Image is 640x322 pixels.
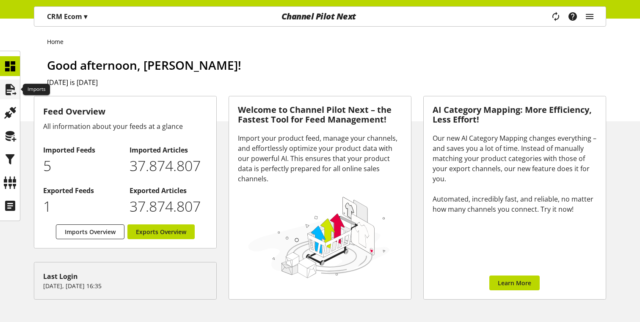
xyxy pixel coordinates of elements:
span: Exports Overview [136,227,186,236]
div: All information about your feeds at a glance [43,121,207,131]
p: 37874807 [130,196,207,217]
h2: [DATE] is [DATE] [47,77,606,87]
h2: Imported Feeds [43,145,121,155]
h2: Exported Articles [130,186,207,196]
h3: AI Category Mapping: More Efficiency, Less Effort! [433,105,597,124]
p: 37874807 [130,155,207,177]
h3: Feed Overview [43,105,207,118]
div: Last Login [43,271,207,281]
span: Learn More [498,278,531,287]
img: 78e1b9dcff1e8392d83655fcfc870417.svg [246,194,392,280]
div: Imports [23,84,50,96]
div: Our new AI Category Mapping changes everything – and saves you a lot of time. Instead of manually... [433,133,597,214]
p: 1 [43,196,121,217]
p: CRM Ecom [47,11,87,22]
span: Good afternoon, [PERSON_NAME]! [47,57,241,73]
h3: Welcome to Channel Pilot Next – the Fastest Tool for Feed Management! [238,105,402,124]
span: ▾ [84,12,87,21]
p: 5 [43,155,121,177]
h2: Exported Feeds [43,186,121,196]
span: Imports Overview [65,227,116,236]
p: [DATE], [DATE] 16:35 [43,281,207,290]
nav: main navigation [34,6,606,27]
a: Imports Overview [56,224,124,239]
h2: Imported Articles [130,145,207,155]
a: Learn More [489,276,540,290]
div: Import your product feed, manage your channels, and effortlessly optimize your product data with ... [238,133,402,184]
a: Exports Overview [127,224,195,239]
